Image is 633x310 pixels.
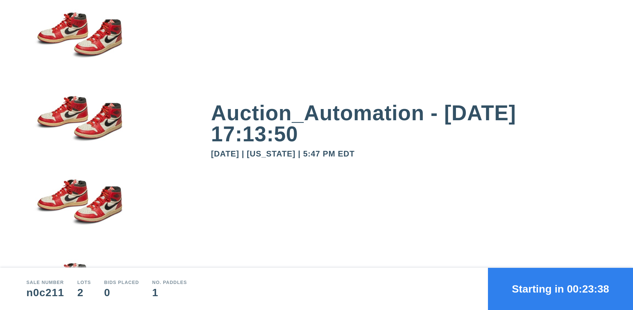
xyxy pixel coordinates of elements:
div: 1 [152,287,187,298]
img: small [26,84,132,168]
div: Sale number [26,280,64,285]
div: 2 [77,287,91,298]
div: Lots [77,280,91,285]
div: n0c211 [26,287,64,298]
div: [DATE] | [US_STATE] | 5:47 PM EDT [211,150,607,158]
div: 0 [104,287,139,298]
div: Bids Placed [104,280,139,285]
div: No. Paddles [152,280,187,285]
img: small [26,1,132,84]
button: Starting in 00:23:38 [488,268,633,310]
div: Auction_Automation - [DATE] 17:13:50 [211,102,607,145]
